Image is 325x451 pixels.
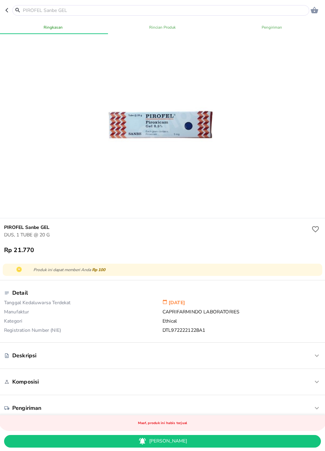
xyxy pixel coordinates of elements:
[3,24,104,31] span: Ringkasan
[4,231,310,238] p: DUS, 1 TUBE @ 20 G
[10,437,315,446] span: [PERSON_NAME]
[4,299,162,309] p: Tanggal Kedaluwarsa Terdekat
[4,348,321,363] div: Deskripsi
[92,267,105,273] span: Rp 100
[33,267,318,273] p: Produk ini dapat memberi Anda
[22,7,308,14] input: PIROFEL Sanbe GEL
[4,435,321,448] button: [PERSON_NAME]
[12,404,42,412] p: Pengiriman
[12,289,28,297] p: Detail
[162,327,321,333] p: DTL9722221228A1
[4,286,321,337] div: DetailTanggal Kedaluwarsa Terdekat[DATE]ManufakturCAPRIFARMINDO LABORATORIESKategoriEthicalRegist...
[162,309,321,318] p: CAPRIFARMINDO LABORATORIES
[4,246,34,254] p: Rp 21.770
[4,224,310,231] h6: PIROFEL Sanbe GEL
[12,352,36,359] p: Deskripsi
[162,318,321,327] p: Ethical
[4,318,162,327] p: Kategori
[4,374,321,389] div: Komposisi
[4,401,321,416] div: Pengiriman
[112,24,213,31] span: Rincian Produk
[4,309,162,318] p: Manufaktur
[12,378,39,386] p: Komposisi
[4,327,162,333] p: Registration Number (NIE)
[138,417,187,430] p: Maaf, produk ini habis terjual
[162,299,321,309] p: [DATE]
[221,24,322,31] span: Pengiriman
